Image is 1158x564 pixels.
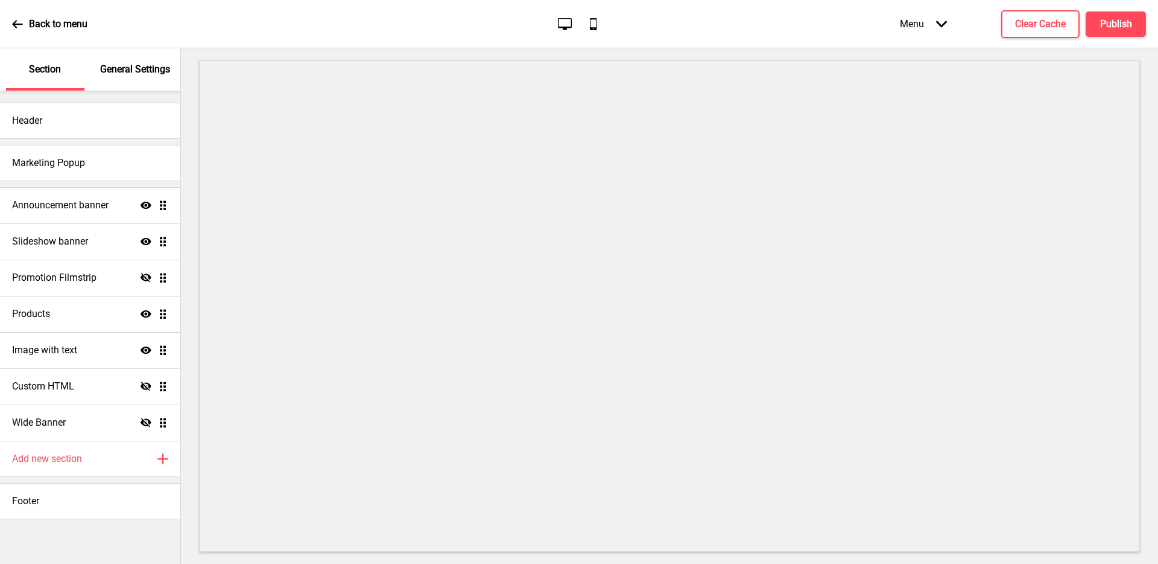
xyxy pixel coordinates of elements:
[12,199,109,212] h4: Announcement banner
[12,307,50,321] h4: Products
[1086,11,1146,37] button: Publish
[12,156,85,170] h4: Marketing Popup
[1015,18,1066,31] h4: Clear Cache
[12,235,88,248] h4: Slideshow banner
[12,344,77,357] h4: Image with text
[1001,10,1080,38] button: Clear Cache
[12,452,82,466] h4: Add new section
[12,8,87,40] a: Back to menu
[12,416,66,429] h4: Wide Banner
[12,380,74,393] h4: Custom HTML
[888,6,959,42] div: Menu
[12,495,39,508] h4: Footer
[12,114,42,127] h4: Header
[12,271,96,284] h4: Promotion Filmstrip
[100,63,170,76] p: General Settings
[29,18,87,31] p: Back to menu
[29,63,61,76] p: Section
[1100,18,1132,31] h4: Publish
